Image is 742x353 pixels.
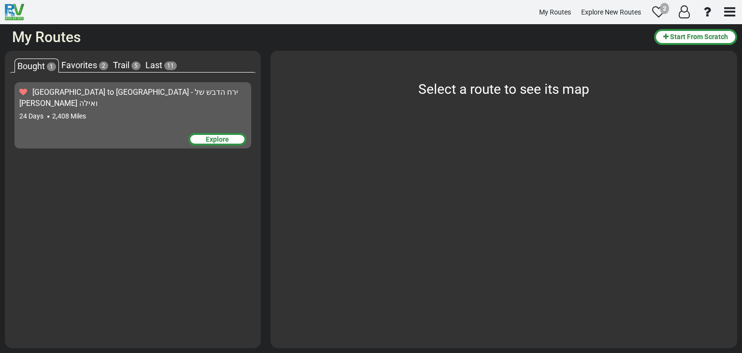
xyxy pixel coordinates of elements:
a: 2 [648,1,670,24]
button: Start From Scratch [654,29,737,45]
span: 2,408 Miles [52,112,86,120]
div: 2 [660,3,669,15]
span: Explore New Routes [581,8,641,16]
div: Trail 5 [111,59,143,72]
span: Favorites [61,60,97,70]
span: 5 [131,61,141,70]
span: Select a route to see its map [418,81,589,97]
span: Last [145,60,162,70]
h2: My Routes [12,29,647,45]
img: RvPlanetLogo.png [5,4,24,20]
a: Explore New Routes [577,3,645,22]
div: Last 11 [143,59,179,72]
a: My Routes [535,3,575,22]
div: Bought 1 [14,59,59,73]
sapn: [GEOGRAPHIC_DATA] to [GEOGRAPHIC_DATA] - ירח הדבש של [PERSON_NAME] ואילה [19,88,238,108]
span: Bought [17,61,45,71]
span: My Routes [539,8,571,16]
div: Explore [188,133,246,146]
span: 11 [164,61,177,70]
div: [GEOGRAPHIC_DATA] to [GEOGRAPHIC_DATA] - ירח הדבש של [PERSON_NAME] ואילה 24 Days 2,408 Miles Explore [14,82,251,149]
span: Start From Scratch [670,33,728,41]
span: 1 [47,62,56,71]
div: Favorites 2 [59,59,111,72]
span: 2 [99,61,108,70]
span: 24 Days [19,112,43,120]
span: Trail [113,60,129,70]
